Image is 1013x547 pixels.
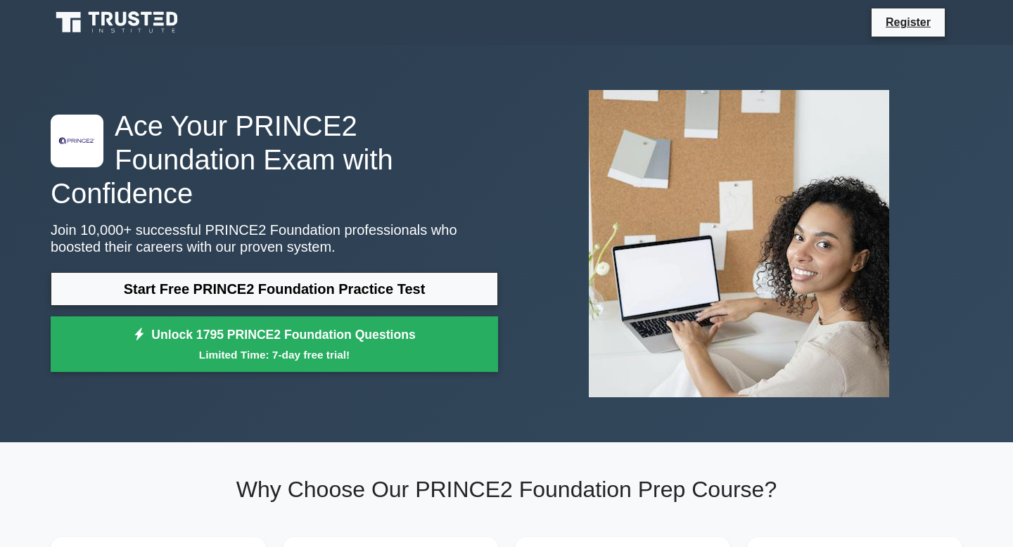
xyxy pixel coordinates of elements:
[877,13,939,31] a: Register
[51,272,498,306] a: Start Free PRINCE2 Foundation Practice Test
[51,221,498,255] p: Join 10,000+ successful PRINCE2 Foundation professionals who boosted their careers with our prove...
[51,316,498,373] a: Unlock 1795 PRINCE2 Foundation QuestionsLimited Time: 7-day free trial!
[51,476,962,503] h2: Why Choose Our PRINCE2 Foundation Prep Course?
[51,109,498,210] h1: Ace Your PRINCE2 Foundation Exam with Confidence
[68,347,480,363] small: Limited Time: 7-day free trial!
